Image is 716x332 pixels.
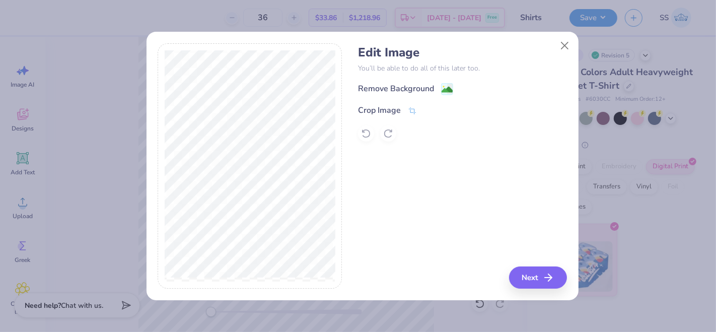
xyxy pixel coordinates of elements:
[555,36,574,55] button: Close
[358,83,434,95] div: Remove Background
[358,63,567,74] p: You’ll be able to do all of this later too.
[509,267,567,289] button: Next
[358,104,401,116] div: Crop Image
[358,45,567,60] h4: Edit Image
